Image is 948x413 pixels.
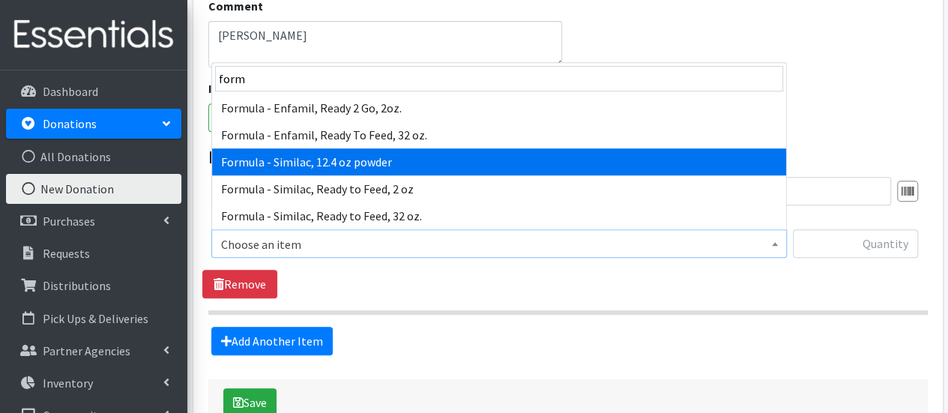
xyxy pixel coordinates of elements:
[208,144,928,171] legend: Items in this donation
[6,304,181,334] a: Pick Ups & Deliveries
[212,175,786,202] li: Formula - Similac, Ready to Feed, 2 oz
[212,121,786,148] li: Formula - Enfamil, Ready To Feed, 32 oz.
[6,206,181,236] a: Purchases
[211,327,333,355] a: Add Another Item
[43,376,93,391] p: Inventory
[6,238,181,268] a: Requests
[793,229,918,258] input: Quantity
[6,10,181,60] img: HumanEssentials
[43,246,90,261] p: Requests
[6,336,181,366] a: Partner Agencies
[202,270,277,298] a: Remove
[212,202,786,229] li: Formula - Similac, Ready to Feed, 32 oz.
[43,343,130,358] p: Partner Agencies
[6,271,181,301] a: Distributions
[212,94,786,121] li: Formula - Enfamil, Ready 2 Go, 2oz.
[43,116,97,131] p: Donations
[6,142,181,172] a: All Donations
[221,234,777,255] span: Choose an item
[6,174,181,204] a: New Donation
[6,109,181,139] a: Donations
[208,79,266,97] label: Issued on
[6,76,181,106] a: Dashboard
[43,311,148,326] p: Pick Ups & Deliveries
[212,148,786,175] li: Formula - Similac, 12.4 oz powder
[211,229,787,258] span: Choose an item
[43,278,111,293] p: Distributions
[43,84,98,99] p: Dashboard
[6,368,181,398] a: Inventory
[43,214,95,229] p: Purchases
